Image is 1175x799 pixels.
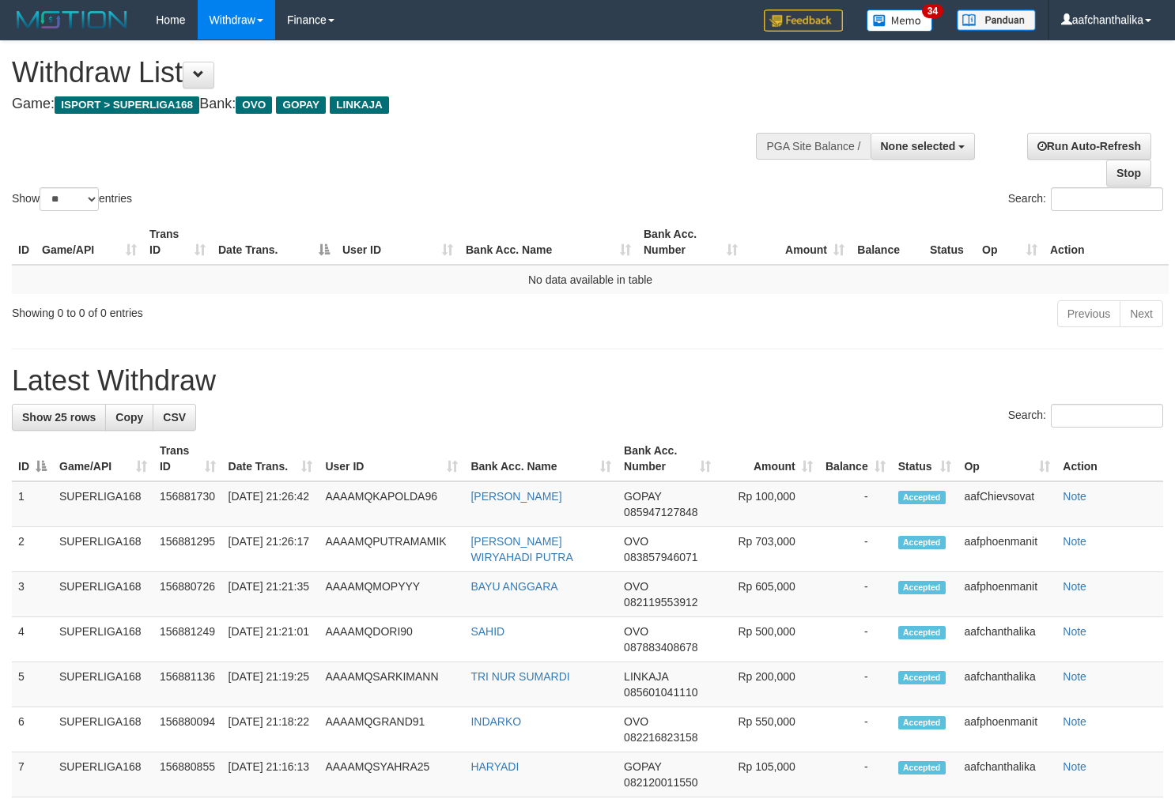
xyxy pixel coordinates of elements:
[1056,436,1163,481] th: Action
[898,491,946,504] span: Accepted
[898,581,946,594] span: Accepted
[1063,490,1086,503] a: Note
[212,220,336,265] th: Date Trans.: activate to sort column descending
[105,404,153,431] a: Copy
[36,220,143,265] th: Game/API: activate to sort column ascending
[12,752,53,797] td: 7
[756,133,870,160] div: PGA Site Balance /
[12,527,53,572] td: 2
[336,220,459,265] th: User ID: activate to sort column ascending
[12,187,132,211] label: Show entries
[459,220,637,265] th: Bank Acc. Name: activate to sort column ascending
[12,265,1169,294] td: No data available in table
[222,527,319,572] td: [DATE] 21:26:17
[12,220,36,265] th: ID
[53,707,153,752] td: SUPERLIGA168
[881,140,956,153] span: None selected
[1063,580,1086,593] a: Note
[819,436,892,481] th: Balance: activate to sort column ascending
[624,731,697,744] span: Copy 082216823158 to clipboard
[1063,625,1086,638] a: Note
[319,752,464,797] td: AAAAMQSYAHRA25
[319,527,464,572] td: AAAAMQPUTRAMAMIK
[717,662,819,707] td: Rp 200,000
[717,436,819,481] th: Amount: activate to sort column ascending
[624,760,661,773] span: GOPAY
[819,752,892,797] td: -
[12,572,53,617] td: 3
[624,776,697,789] span: Copy 082120011550 to clipboard
[892,436,958,481] th: Status: activate to sort column ascending
[12,436,53,481] th: ID: activate to sort column descending
[153,662,222,707] td: 156881136
[319,662,464,707] td: AAAAMQSARKIMANN
[1027,133,1151,160] a: Run Auto-Refresh
[624,641,697,654] span: Copy 087883408678 to clipboard
[153,752,222,797] td: 156880855
[12,57,768,89] h1: Withdraw List
[1063,535,1086,548] a: Note
[470,715,521,728] a: INDARKO
[717,572,819,617] td: Rp 605,000
[53,436,153,481] th: Game/API: activate to sort column ascending
[717,752,819,797] td: Rp 105,000
[958,707,1056,752] td: aafphoenmanit
[717,707,819,752] td: Rp 550,000
[922,4,943,18] span: 34
[236,96,272,114] span: OVO
[717,481,819,527] td: Rp 100,000
[319,481,464,527] td: AAAAMQKAPOLDA96
[924,220,976,265] th: Status
[22,411,96,424] span: Show 25 rows
[717,617,819,662] td: Rp 500,000
[12,662,53,707] td: 5
[898,716,946,729] span: Accepted
[871,133,976,160] button: None selected
[55,96,199,114] span: ISPORT > SUPERLIGA168
[624,715,648,728] span: OVO
[618,436,717,481] th: Bank Acc. Number: activate to sort column ascending
[319,617,464,662] td: AAAAMQDORI90
[1063,715,1086,728] a: Note
[1008,404,1163,428] label: Search:
[53,481,153,527] td: SUPERLIGA168
[163,411,186,424] span: CSV
[958,662,1056,707] td: aafchanthalika
[53,572,153,617] td: SUPERLIGA168
[470,670,569,683] a: TRI NUR SUMARDI
[1106,160,1151,187] a: Stop
[12,96,768,112] h4: Game: Bank:
[624,551,697,563] span: Copy 083857946071 to clipboard
[470,760,519,773] a: HARYADI
[12,404,106,431] a: Show 25 rows
[53,527,153,572] td: SUPERLIGA168
[153,404,196,431] a: CSV
[222,707,319,752] td: [DATE] 21:18:22
[222,572,319,617] td: [DATE] 21:21:35
[624,686,697,699] span: Copy 085601041110 to clipboard
[624,625,648,638] span: OVO
[744,220,851,265] th: Amount: activate to sort column ascending
[851,220,924,265] th: Balance
[867,9,933,32] img: Button%20Memo.svg
[153,481,222,527] td: 156881730
[470,490,561,503] a: [PERSON_NAME]
[976,220,1044,265] th: Op: activate to sort column ascending
[153,617,222,662] td: 156881249
[153,527,222,572] td: 156881295
[1120,300,1163,327] a: Next
[624,580,648,593] span: OVO
[1063,670,1086,683] a: Note
[153,572,222,617] td: 156880726
[12,365,1163,397] h1: Latest Withdraw
[819,617,892,662] td: -
[958,527,1056,572] td: aafphoenmanit
[1063,760,1086,773] a: Note
[40,187,99,211] select: Showentries
[819,707,892,752] td: -
[898,536,946,549] span: Accepted
[12,299,478,321] div: Showing 0 to 0 of 0 entries
[276,96,326,114] span: GOPAY
[819,481,892,527] td: -
[115,411,143,424] span: Copy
